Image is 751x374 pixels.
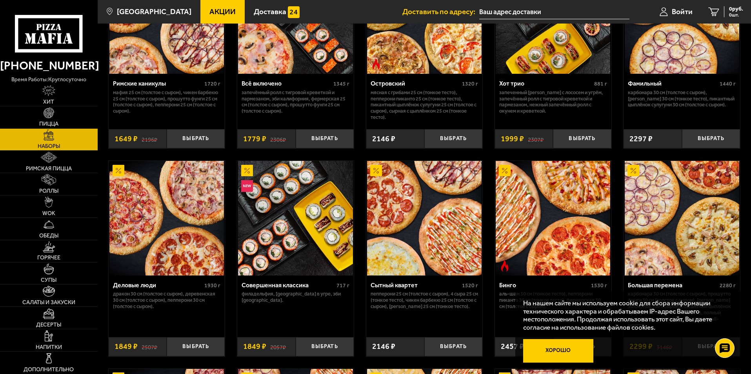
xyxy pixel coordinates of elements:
s: 2306 ₽ [270,135,286,143]
span: WOK [42,211,55,216]
span: 0 шт. [729,13,743,17]
a: АкционныйБольшая перемена [624,161,740,275]
img: Сытный квартет [367,161,482,275]
p: Филадельфия, [GEOGRAPHIC_DATA] в угре, Эби [GEOGRAPHIC_DATA]. [242,291,349,303]
input: Ваш адрес доставки [479,5,629,19]
div: Всё включено [242,80,331,87]
a: АкционныйДеловые люди [109,161,225,275]
span: Десерты [36,322,61,328]
span: Обеды [39,233,58,239]
p: Карбонара 30 см (толстое с сыром), [PERSON_NAME] 30 см (тонкое тесто), Пикантный цыплёнок сулугун... [628,89,736,108]
span: 1345 г [333,80,349,87]
img: Акционный [113,165,124,177]
span: 717 г [336,282,349,289]
div: Римские каникулы [113,80,203,87]
button: Выбрать [682,129,740,148]
p: Мясная с грибами 25 см (тонкое тесто), Пепперони Пиканто 25 см (тонкое тесто), Пикантный цыплёнок... [371,89,478,121]
button: Выбрать [167,337,225,356]
img: Бинго [496,161,610,275]
span: Супы [41,277,56,283]
div: Бинго [499,281,589,289]
span: Акции [209,8,236,15]
button: Выбрать [296,337,354,356]
span: 2297 ₽ [629,135,653,143]
s: 2057 ₽ [270,343,286,350]
span: Римская пицца [26,166,72,171]
p: Дракон 30 см (толстое с сыром), Деревенская 30 см (толстое с сыром), Пепперони 30 см (толстое с с... [113,291,221,310]
button: Выбрать [167,129,225,148]
s: 2507 ₽ [142,343,157,350]
img: Новинка [241,180,253,192]
a: АкционныйНовинкаСовершенная классика [237,161,354,275]
img: Большая перемена [625,161,739,275]
img: Акционный [499,165,511,177]
img: Деловые люди [109,161,224,275]
span: 1520 г [462,282,478,289]
span: Пицца [39,121,58,127]
span: Горячее [37,255,60,261]
a: АкционныйСытный квартет [366,161,483,275]
img: Акционный [627,165,639,177]
p: Аль-Шам 30 см (тонкое тесто), Пепперони Пиканто 30 см (тонкое тесто), Фермерская 30 см (толстое с... [499,291,607,310]
span: [GEOGRAPHIC_DATA] [117,8,191,15]
a: АкционныйОстрое блюдоБинго [495,161,611,275]
img: Острое блюдо [370,58,382,70]
span: 1530 г [591,282,607,289]
img: 15daf4d41897b9f0e9f617042186c801.svg [288,6,300,18]
img: Острое блюдо [499,260,511,272]
span: 2280 г [720,282,736,289]
p: Пепперони 25 см (толстое с сыром), 4 сыра 25 см (тонкое тесто), Чикен Барбекю 25 см (толстое с сы... [371,291,478,310]
button: Выбрать [296,129,354,148]
button: Выбрать [424,129,482,148]
span: Доставить по адресу: [402,8,479,15]
p: Запеченный [PERSON_NAME] с лососем и угрём, Запечённый ролл с тигровой креветкой и пармезаном, Не... [499,89,607,115]
span: 1999 ₽ [501,135,524,143]
p: Мафия 25 см (толстое с сыром), Чикен Барбекю 25 см (толстое с сыром), Прошутто Фунги 25 см (толст... [113,89,221,115]
img: Акционный [370,165,382,177]
span: 0 руб. [729,6,743,12]
s: 2196 ₽ [142,135,157,143]
span: 1320 г [462,80,478,87]
span: 1649 ₽ [115,135,138,143]
span: Салаты и закуски [22,300,75,305]
span: 2146 ₽ [372,343,395,350]
span: Напитки [36,345,62,350]
span: 2457 ₽ [501,343,524,350]
button: Выбрать [424,337,482,356]
span: Доставка [254,8,286,15]
img: Совершенная классика [238,161,353,275]
div: Сытный квартет [371,281,460,289]
span: 1779 ₽ [243,135,266,143]
p: Запечённый ролл с тигровой креветкой и пармезаном, Эби Калифорния, Фермерская 25 см (толстое с сы... [242,89,349,115]
span: 1849 ₽ [243,343,266,350]
div: Совершенная классика [242,281,335,289]
div: Большая перемена [628,281,718,289]
div: Деловые люди [113,281,203,289]
span: 1849 ₽ [115,343,138,350]
span: Роллы [39,188,58,194]
s: 2307 ₽ [528,135,544,143]
p: На нашем сайте мы используем cookie для сбора информации технического характера и обрабатываем IP... [523,299,728,332]
img: Акционный [241,165,253,177]
span: 1930 г [204,282,220,289]
button: Выбрать [553,129,611,148]
span: Наборы [38,144,60,149]
span: 1440 г [720,80,736,87]
span: Войти [672,8,693,15]
div: Фамильный [628,80,718,87]
div: Островский [371,80,460,87]
span: 2146 ₽ [372,135,395,143]
span: Хит [43,99,54,105]
span: 1720 г [204,80,220,87]
span: 881 г [594,80,607,87]
button: Хорошо [523,339,594,363]
div: Хот трио [499,80,592,87]
span: Дополнительно [24,367,74,372]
